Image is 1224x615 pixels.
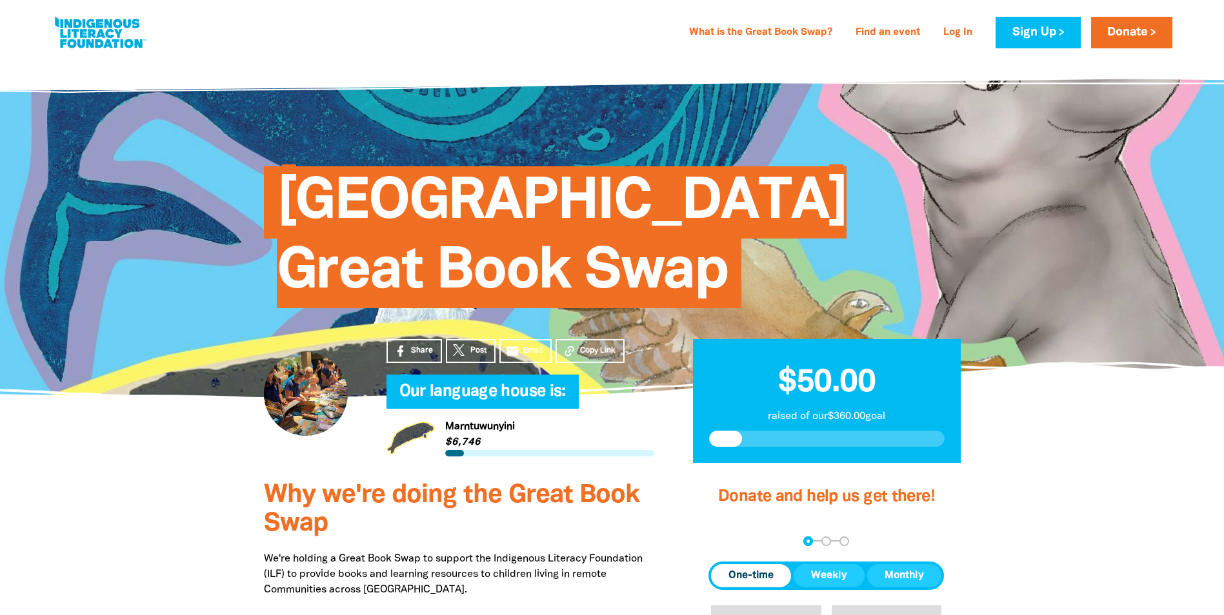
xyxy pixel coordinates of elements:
a: Log In [936,23,980,43]
span: Donate and help us get there! [718,489,935,504]
span: Post [470,345,487,356]
button: Navigate to step 2 of 3 to enter your details [821,536,831,546]
button: Navigate to step 1 of 3 to enter your donation amount [803,536,813,546]
a: What is the Great Book Swap? [681,23,840,43]
a: emailEmail [499,339,552,363]
p: raised of our $360.00 goal [709,409,945,424]
i: email [506,344,519,358]
button: One-time [711,564,791,587]
span: Weekly [811,568,847,583]
span: $50.00 [778,368,876,398]
a: Find an event [848,23,928,43]
button: Navigate to step 3 of 3 to enter your payment details [839,536,849,546]
span: [GEOGRAPHIC_DATA] Great Book Swap [277,176,847,308]
a: Donate [1091,17,1172,48]
button: Monthly [867,564,941,587]
div: Donation frequency [708,561,944,590]
a: Post [446,339,496,363]
a: Share [386,339,442,363]
span: Our language house is: [399,384,566,409]
span: Why we're doing the Great Book Swap [264,483,639,536]
span: One-time [728,568,774,583]
span: Share [411,345,433,356]
button: Weekly [794,564,865,587]
span: Copy Link [580,345,616,356]
span: Email [523,345,543,356]
a: Sign Up [996,17,1080,48]
span: Monthly [885,568,924,583]
h6: My Team [386,396,654,404]
button: Copy Link [556,339,625,363]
